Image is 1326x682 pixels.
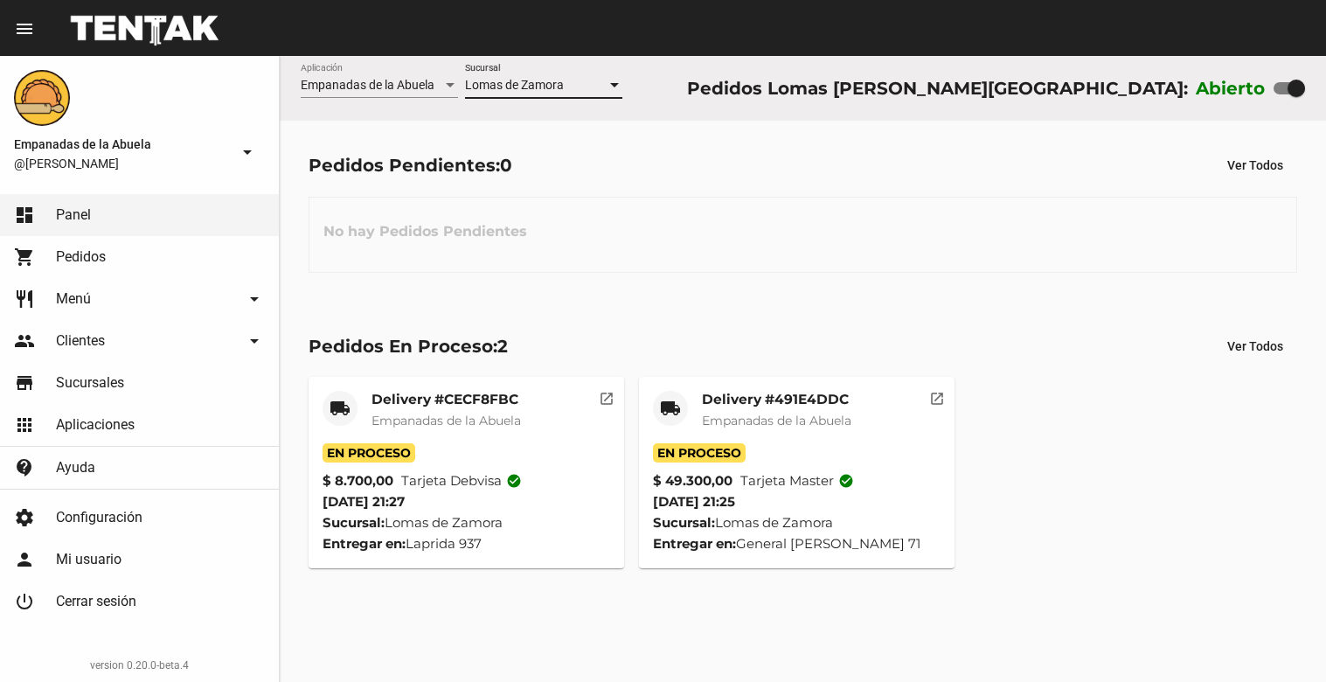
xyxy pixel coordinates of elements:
label: Abierto [1196,74,1266,102]
span: [DATE] 21:27 [323,493,405,510]
mat-icon: check_circle [838,473,854,489]
strong: Sucursal: [323,514,385,531]
strong: Entregar en: [653,535,736,552]
span: @[PERSON_NAME] [14,155,230,172]
mat-icon: store [14,372,35,393]
strong: $ 49.300,00 [653,470,732,491]
span: Sucursales [56,374,124,392]
div: General [PERSON_NAME] 71 [653,533,941,554]
mat-icon: apps [14,414,35,435]
span: En Proceso [653,443,746,463]
span: Ayuda [56,459,95,477]
strong: $ 8.700,00 [323,470,393,491]
mat-icon: menu [14,18,35,39]
strong: Sucursal: [653,514,715,531]
span: Pedidos [56,248,106,266]
span: Aplicaciones [56,416,135,434]
mat-icon: open_in_new [599,388,614,404]
div: Laprida 937 [323,533,610,554]
div: Lomas de Zamora [653,512,941,533]
span: 2 [497,336,508,357]
strong: Entregar en: [323,535,406,552]
h3: No hay Pedidos Pendientes [309,205,541,258]
mat-icon: power_settings_new [14,591,35,612]
mat-icon: local_shipping [660,398,681,419]
button: Ver Todos [1213,331,1297,362]
mat-card-title: Delivery #491E4DDC [702,391,851,408]
mat-icon: open_in_new [929,388,945,404]
mat-icon: restaurant [14,289,35,310]
span: Tarjeta master [740,470,854,491]
span: Menú [56,290,91,308]
div: version 0.20.0-beta.4 [14,657,265,674]
mat-icon: people [14,331,35,351]
span: Mi usuario [56,551,121,568]
mat-icon: check_circle [506,473,522,489]
div: Pedidos En Proceso: [309,332,508,360]
mat-icon: local_shipping [330,398,351,419]
mat-icon: contact_support [14,457,35,478]
span: Clientes [56,332,105,350]
span: Cerrar sesión [56,593,136,610]
span: Tarjeta debvisa [401,470,522,491]
span: Panel [56,206,91,224]
mat-icon: dashboard [14,205,35,226]
button: Ver Todos [1213,150,1297,181]
span: En Proceso [323,443,415,463]
mat-icon: arrow_drop_down [237,142,258,163]
span: Ver Todos [1227,339,1283,353]
span: Empanadas de la Abuela [702,413,851,428]
span: [DATE] 21:25 [653,493,735,510]
mat-icon: arrow_drop_down [244,289,265,310]
span: Empanadas de la Abuela [14,134,230,155]
span: Lomas de Zamora [465,78,564,92]
div: Pedidos Pendientes: [309,151,512,179]
div: Lomas de Zamora [323,512,610,533]
span: Ver Todos [1227,158,1283,172]
mat-icon: arrow_drop_down [244,331,265,351]
iframe: chat widget [1253,612,1309,665]
span: Empanadas de la Abuela [301,78,434,92]
div: Pedidos Lomas [PERSON_NAME][GEOGRAPHIC_DATA]: [687,74,1188,102]
mat-icon: person [14,549,35,570]
span: Empanadas de la Abuela [371,413,521,428]
span: 0 [500,155,512,176]
mat-icon: settings [14,507,35,528]
span: Configuración [56,509,142,526]
mat-icon: shopping_cart [14,247,35,268]
img: f0136945-ed32-4f7c-91e3-a375bc4bb2c5.png [14,70,70,126]
mat-card-title: Delivery #CECF8FBC [371,391,521,408]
